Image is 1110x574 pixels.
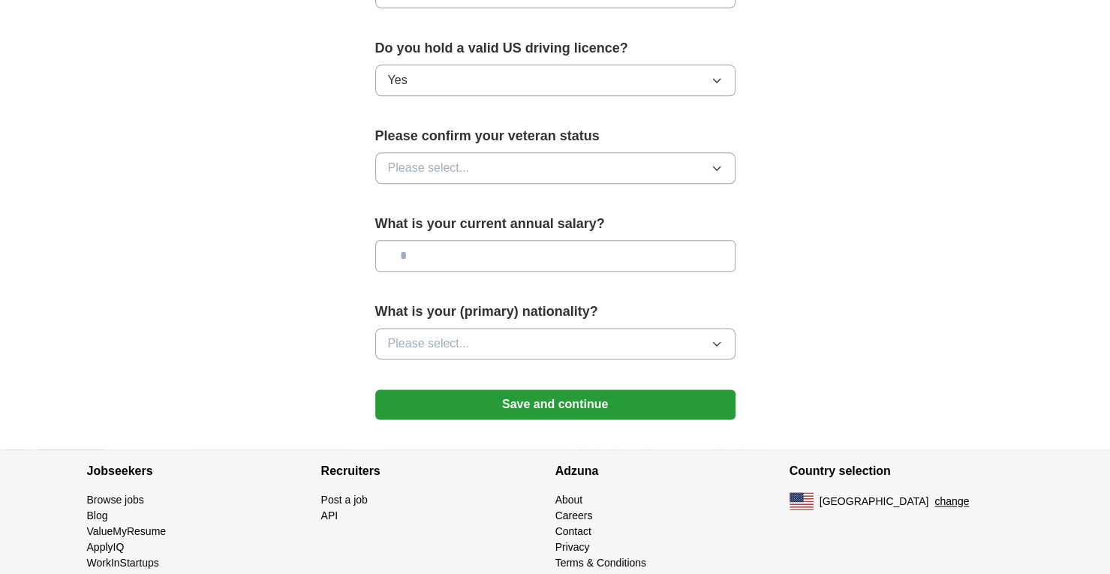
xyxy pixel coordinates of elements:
[388,159,470,177] span: Please select...
[388,335,470,353] span: Please select...
[375,38,735,59] label: Do you hold a valid US driving licence?
[375,214,735,234] label: What is your current annual salary?
[934,494,969,509] button: change
[555,509,593,521] a: Careers
[321,494,368,506] a: Post a job
[87,525,167,537] a: ValueMyResume
[87,494,144,506] a: Browse jobs
[555,494,583,506] a: About
[790,450,1024,492] h4: Country selection
[375,328,735,359] button: Please select...
[555,557,646,569] a: Terms & Conditions
[388,71,408,89] span: Yes
[321,509,338,521] a: API
[555,525,591,537] a: Contact
[87,557,159,569] a: WorkInStartups
[375,65,735,96] button: Yes
[375,152,735,184] button: Please select...
[790,492,814,510] img: US flag
[375,302,735,322] label: What is your (primary) nationality?
[555,541,590,553] a: Privacy
[87,541,125,553] a: ApplyIQ
[820,494,929,509] span: [GEOGRAPHIC_DATA]
[375,126,735,146] label: Please confirm your veteran status
[87,509,108,521] a: Blog
[375,389,735,419] button: Save and continue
